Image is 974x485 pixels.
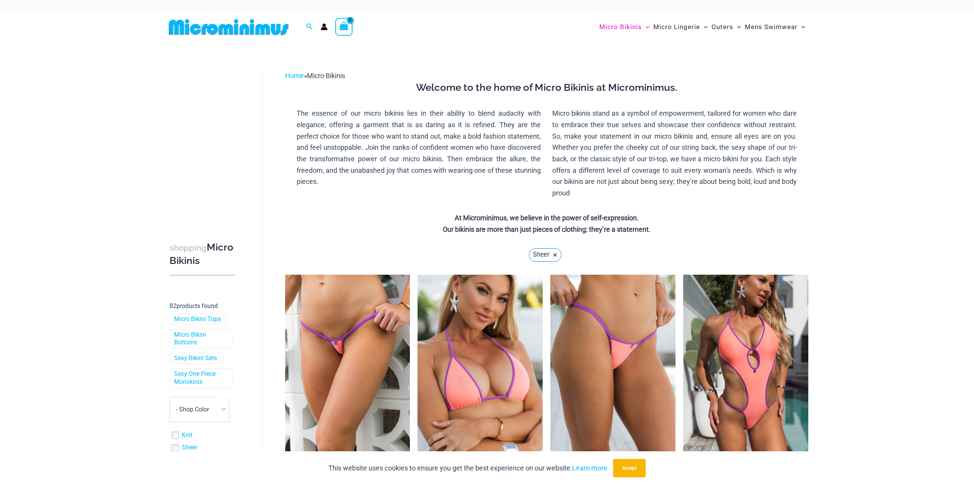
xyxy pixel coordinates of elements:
[798,17,805,37] span: Menu Toggle
[710,15,743,39] a: OutersMenu ToggleMenu Toggle
[533,249,550,261] span: Sheer
[683,275,808,462] img: Wild Card Neon Bliss 819 One Piece 04
[596,14,809,40] nav: Site Navigation
[572,464,607,472] a: Learn more
[529,248,561,262] a: Sheer ×
[182,444,197,452] a: Sheer
[170,302,176,310] span: 82
[653,17,700,37] span: Micro Lingerie
[174,354,217,362] a: Sexy Bikini Sets
[455,214,639,222] strong: At Microminimus, we believe in the power of self-expression.
[291,81,803,94] h3: Welcome to the home of Micro Bikinis at Microminimus.
[170,243,207,252] span: shopping
[285,275,410,462] a: Wild Card Neon Bliss 312 Top 457 Micro 04Wild Card Neon Bliss 312 Top 457 Micro 05Wild Card Neon ...
[550,275,675,462] img: Wild Card Neon Bliss 449 Thong 01
[683,275,808,462] a: Wild Card Neon Bliss 819 One Piece 04Wild Card Neon Bliss 819 One Piece 05Wild Card Neon Bliss 81...
[176,406,209,413] span: - Shop Color
[335,18,353,36] a: View Shopping Cart, empty
[745,17,798,37] span: Mens Swimwear
[297,108,541,187] p: The essence of our micro bikinis lies in their ability to blend audacity with elegance, offering ...
[733,17,741,37] span: Menu Toggle
[170,64,238,217] iframe: TrustedSite Certified
[613,459,646,477] button: Accept
[642,17,649,37] span: Menu Toggle
[307,72,345,80] span: Micro Bikinis
[170,300,235,312] p: products found
[306,22,313,32] a: Search icon link
[170,241,235,267] h3: Micro Bikinis
[174,370,226,386] a: Sexy One Piece Monokinis
[182,431,193,439] a: Knit
[328,462,607,474] p: This website uses cookies to ensure you get the best experience on our website.
[711,17,733,37] span: Outers
[597,15,651,39] a: Micro BikinisMenu ToggleMenu Toggle
[552,108,797,199] p: Micro bikinis stand as a symbol of empowerment, tailored for women who dare to embrace their true...
[599,17,642,37] span: Micro Bikinis
[443,225,651,233] strong: Our bikinis are more than just pieces of clothing; they’re a statement.
[651,15,710,39] a: Micro LingerieMenu ToggleMenu Toggle
[743,15,807,39] a: Mens SwimwearMenu ToggleMenu Toggle
[174,331,226,347] a: Micro Bikini Bottoms
[285,72,304,80] a: Home
[285,275,410,462] img: Wild Card Neon Bliss 312 Top 457 Micro 04
[285,72,345,80] span: »
[418,275,543,462] a: Wild Card Neon Bliss 312 Top 03Wild Card Neon Bliss 312 Top 457 Micro 02Wild Card Neon Bliss 312 ...
[700,17,708,37] span: Menu Toggle
[321,23,328,30] a: Account icon link
[166,18,292,36] img: MM SHOP LOGO FLAT
[553,252,557,258] span: ×
[170,397,229,422] span: - Shop Color
[550,275,675,462] a: Wild Card Neon Bliss 449 Thong 01Wild Card Neon Bliss 449 Thong 02Wild Card Neon Bliss 449 Thong 02
[174,315,221,323] a: Micro Bikini Tops
[418,275,543,462] img: Wild Card Neon Bliss 312 Top 03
